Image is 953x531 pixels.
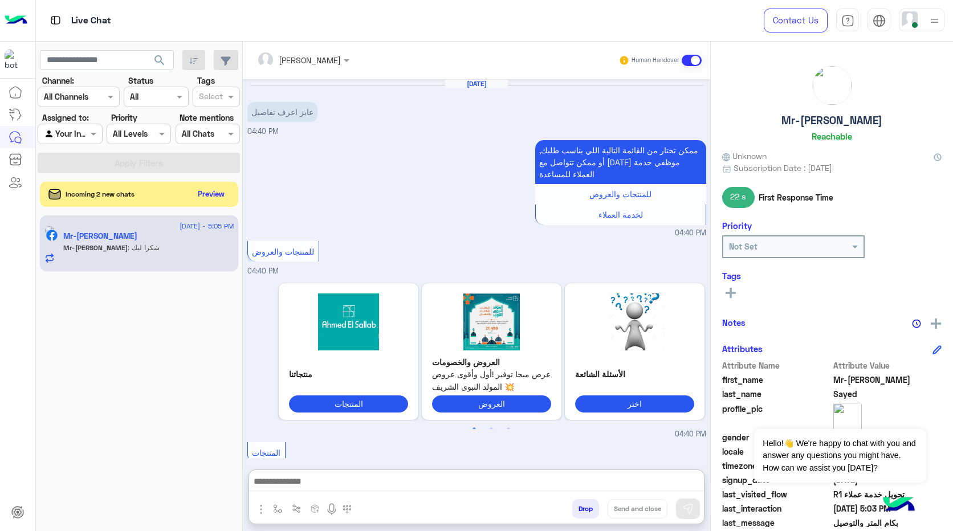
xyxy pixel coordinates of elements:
button: المنتجات [289,395,408,412]
span: بكام المتر والتوصيل [833,517,942,529]
span: 04:40 PM [675,228,706,239]
img: make a call [343,505,352,514]
span: Attribute Name [722,360,831,371]
h5: Mr-[PERSON_NAME] [781,114,882,127]
span: Attribute Value [833,360,942,371]
img: create order [311,504,320,513]
h6: Priority [722,220,752,231]
img: tab [873,14,886,27]
img: picture [833,403,862,431]
label: Assigned to: [42,112,89,124]
h6: [DATE] [445,80,508,88]
span: Hello!👋 We're happy to chat with you and answer any questions you might have. How can we assist y... [754,429,926,483]
span: 2025-09-12T14:03:56.547Z [833,503,942,514]
small: Human Handover [632,56,679,65]
img: picture [813,66,852,105]
img: notes [912,319,921,328]
label: Tags [197,75,215,87]
img: send voice note [325,503,339,516]
img: Logo [5,9,27,32]
span: تحويل خدمة عملاء R1 [833,488,942,500]
p: 12/9/2025, 4:40 PM [247,102,317,122]
p: 12/9/2025, 4:40 PM [535,140,706,184]
span: شكرا ليك [128,243,160,252]
span: last_visited_flow [722,488,831,500]
span: first_name [722,374,831,386]
p: منتجاتنا [289,368,408,380]
button: Apply Filters [38,153,240,173]
img: 322208621163248 [5,50,25,70]
img: tab [841,14,854,27]
span: 22 s [722,187,755,207]
span: locale [722,446,831,458]
img: hulul-logo.png [879,485,919,525]
p: Live Chat [71,13,111,28]
p: العروض والخصومات [432,356,551,368]
span: للمنتجات والعروض [589,189,651,199]
span: للمنتجات والعروض [252,247,314,256]
span: profile_pic [722,403,831,429]
button: 2 of 2 [486,423,497,435]
span: Subscription Date : [DATE] [734,162,832,174]
button: create order [306,499,325,518]
span: 04:40 PM [247,267,279,275]
img: profile [927,14,942,28]
img: Trigger scenario [292,504,301,513]
button: العروض [432,395,551,412]
img: 2LPZhNin2KgucG5n.png [289,293,408,350]
a: Contact Us [764,9,828,32]
span: First Response Time [759,191,833,203]
img: send attachment [254,503,268,516]
span: gender [722,431,831,443]
span: last_interaction [722,503,831,514]
a: tab [836,9,859,32]
img: send message [682,503,694,514]
button: اختر [575,395,694,412]
label: Priority [111,112,137,124]
h6: Notes [722,317,746,328]
img: Facebook [46,230,58,241]
span: Mr-[PERSON_NAME] [63,243,128,252]
span: last_name [722,388,831,400]
button: 3 of 2 [503,423,514,435]
span: signup_date [722,474,831,486]
button: Send and close [608,499,667,518]
h6: Attributes [722,344,763,354]
span: Mr-soltan [833,374,942,386]
p: الأسئلة الشائعة [575,368,694,380]
span: Incoming 2 new chats [66,189,135,199]
img: tab [48,13,63,27]
h5: Mr-soltan Sayed [63,231,137,241]
span: [DATE] - 5:05 PM [180,221,234,231]
span: Unknown [722,150,767,162]
img: select flow [273,504,282,513]
span: 04:40 PM [675,429,706,440]
h6: Tags [722,271,942,281]
button: select flow [268,499,287,518]
span: search [153,54,166,67]
span: لخدمة العملاء [598,210,643,219]
img: MS5wbmc%3D.png [432,293,551,350]
button: Drop [572,499,599,518]
span: Sayed [833,388,942,400]
img: userImage [902,11,918,27]
span: timezone [722,460,831,472]
label: Note mentions [180,112,234,124]
button: Preview [193,186,230,202]
img: picture [44,226,55,236]
h6: Reachable [812,131,852,141]
div: Select [197,90,223,105]
img: 2LTYp9im2LnYqSDYs9mE2KfYqC5wbmc%3D.png [575,293,694,350]
button: Trigger scenario [287,499,306,518]
span: عرض ميجا توفير !أول وأقوى عروض المولد النبوى الشريف 💥 [432,368,551,393]
span: 04:40 PM [247,127,279,136]
label: Channel: [42,75,74,87]
span: المنتجات [252,448,280,458]
span: last_message [722,517,831,529]
img: add [931,318,941,329]
label: Status [128,75,153,87]
button: 1 of 2 [469,423,480,435]
button: search [146,50,174,75]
